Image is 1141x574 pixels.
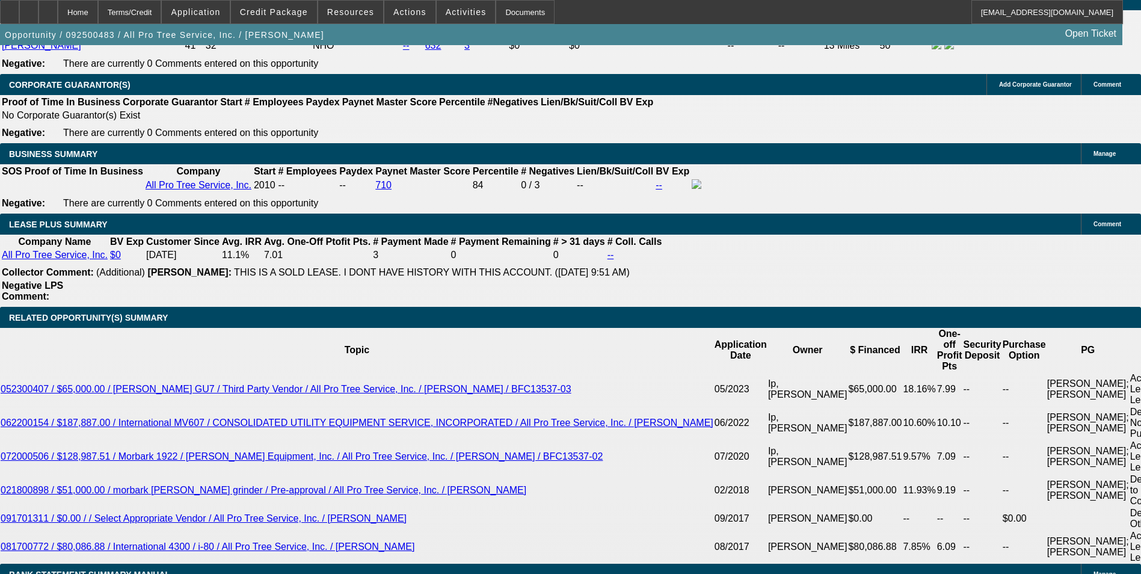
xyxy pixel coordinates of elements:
td: 2010 [253,179,276,192]
span: Add Corporate Guarantor [999,81,1072,88]
b: BV Exp [620,97,653,107]
a: Open Ticket [1060,23,1121,44]
th: IRR [902,328,936,372]
a: -- [403,40,410,51]
td: 3 [372,249,449,261]
td: 9.57% [902,440,936,474]
span: Manage [1093,150,1116,157]
td: $187,887.00 [847,406,902,440]
b: Company Name [19,236,91,247]
span: CORPORATE GUARANTOR(S) [9,80,131,90]
a: 710 [375,180,392,190]
td: -- [963,474,1002,507]
b: Start [220,97,242,107]
a: 632 [425,40,441,51]
b: Avg. IRR [222,236,262,247]
a: $0 [110,250,121,260]
img: facebook-icon.png [692,179,701,189]
a: 081700772 / $80,086.88 / International 4300 / i-80 / All Pro Tree Service, Inc. / [PERSON_NAME] [1,542,414,552]
td: -- [339,179,374,192]
span: BUSINESS SUMMARY [9,149,97,159]
button: Credit Package [231,1,317,23]
th: $ Financed [847,328,902,372]
b: # Negatives [521,166,574,176]
span: There are currently 0 Comments entered on this opportunity [63,128,318,138]
a: 062200154 / $187,887.00 / International MV607 / CONSOLIDATED UTILITY EQUIPMENT SERVICE, INCORPORA... [1,418,713,428]
td: [PERSON_NAME]; [PERSON_NAME] [1047,372,1130,406]
td: [DATE] [146,249,220,261]
td: 09/2017 [714,507,767,530]
b: Percentile [473,166,518,176]
b: Lien/Bk/Suit/Coll [541,97,617,107]
b: Customer Since [146,236,220,247]
td: [PERSON_NAME] [767,507,848,530]
td: 11.1% [221,249,262,261]
span: Opportunity / 092500483 / All Pro Tree Service, Inc. / [PERSON_NAME] [5,30,324,40]
b: Collector Comment: [2,267,94,277]
th: PG [1047,328,1130,372]
td: 07/2020 [714,440,767,474]
b: Negative LPS Comment: [2,280,63,301]
span: Comment [1093,81,1121,88]
th: SOS [1,165,23,177]
td: -- [778,39,822,52]
td: 0 [451,249,552,261]
b: # Coll. Calls [607,236,662,247]
td: -- [936,507,963,530]
span: Credit Package [240,7,308,17]
td: [PERSON_NAME] [767,474,848,507]
td: NHO [312,39,401,52]
td: $0 [508,39,567,52]
td: [PERSON_NAME]; [PERSON_NAME] [1047,440,1130,474]
b: Paydex [339,166,373,176]
div: 0 / 3 [521,180,574,191]
td: No Corporate Guarantor(s) Exist [1,110,659,122]
td: -- [1002,372,1047,406]
td: -- [1002,440,1047,474]
button: Activities [437,1,496,23]
b: Paynet Master Score [375,166,470,176]
td: 7.99 [936,372,963,406]
th: Owner [767,328,848,372]
td: -- [1002,530,1047,564]
span: There are currently 0 Comments entered on this opportunity [63,198,318,208]
b: [PERSON_NAME]: [147,267,232,277]
b: # > 31 days [553,236,605,247]
b: Lien/Bk/Suit/Coll [577,166,653,176]
a: All Pro Tree Service, Inc. [146,180,251,190]
th: Security Deposit [963,328,1002,372]
td: $128,987.51 [847,440,902,474]
td: 6.09 [936,530,963,564]
td: 7.01 [263,249,371,261]
span: THIS IS A SOLD LEASE. I DONT HAVE HISTORY WITH THIS ACCOUNT. ([DATE] 9:51 AM) [234,267,630,277]
b: Paydex [306,97,340,107]
td: Ip, [PERSON_NAME] [767,406,848,440]
b: # Employees [245,97,304,107]
a: 091701311 / $0.00 / / Select Appropriate Vendor / All Pro Tree Service, Inc. / [PERSON_NAME] [1,513,407,523]
td: 18.16% [902,372,936,406]
b: BV Exp [656,166,689,176]
td: 02/2018 [714,474,767,507]
b: Company [176,166,220,176]
b: Percentile [439,97,485,107]
span: LEASE PLUS SUMMARY [9,220,108,229]
span: Resources [327,7,374,17]
button: Application [162,1,229,23]
td: -- [963,406,1002,440]
a: All Pro Tree Service, Inc. [2,250,108,260]
b: Start [254,166,275,176]
div: 84 [473,180,518,191]
span: Activities [446,7,487,17]
a: 052300407 / $65,000.00 / [PERSON_NAME] GU7 / Third Party Vendor / All Pro Tree Service, Inc. / [P... [1,384,571,394]
th: Application Date [714,328,767,372]
td: $80,086.88 [847,530,902,564]
span: Comment [1093,221,1121,227]
td: 50 [879,39,930,52]
th: Proof of Time In Business [24,165,144,177]
b: Negative: [2,198,45,208]
td: [PERSON_NAME] [767,530,848,564]
td: -- [727,39,777,52]
td: Ip, [PERSON_NAME] [767,440,848,474]
b: # Payment Remaining [451,236,551,247]
td: 7.85% [902,530,936,564]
